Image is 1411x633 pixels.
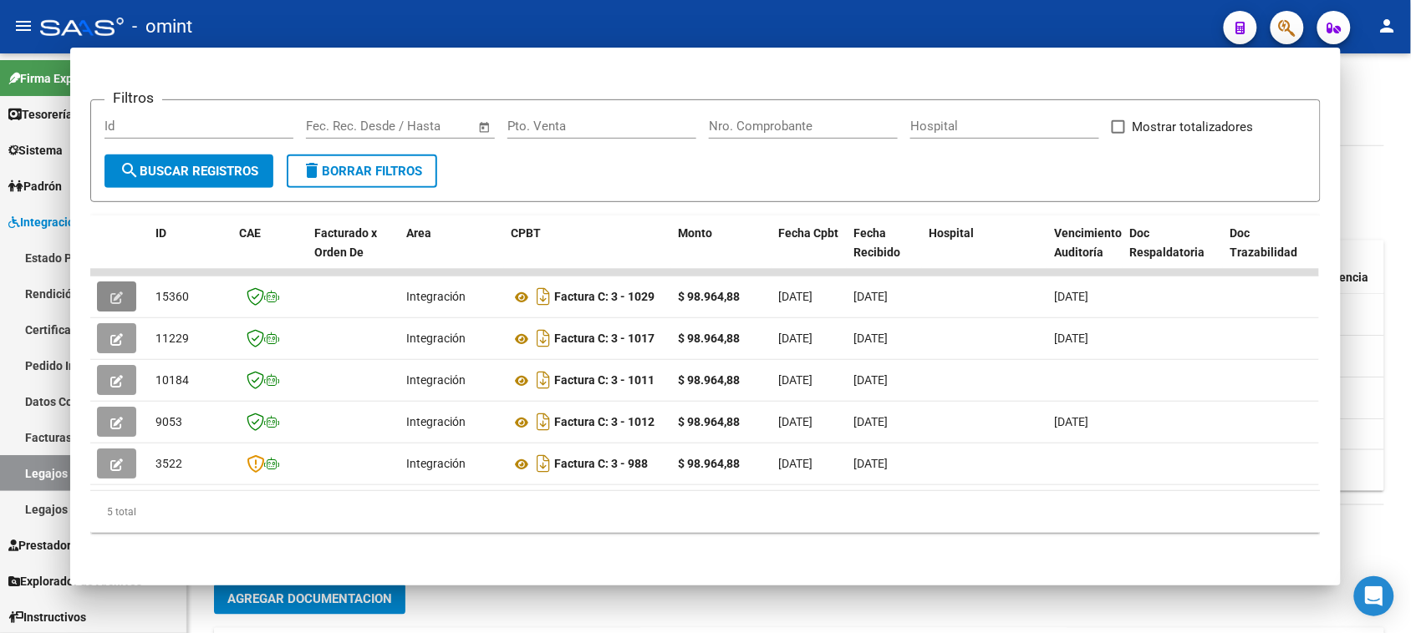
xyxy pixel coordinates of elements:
[8,141,63,160] span: Sistema
[532,283,554,310] i: Descargar documento
[778,290,812,303] span: [DATE]
[847,215,922,289] datatable-header-cell: Fecha Recibido
[155,290,189,303] span: 15360
[155,373,189,387] span: 10184
[853,290,888,303] span: [DATE]
[400,215,504,289] datatable-header-cell: Area
[532,408,554,435] i: Descargar documento
[671,215,772,289] datatable-header-cell: Monto
[406,226,431,240] span: Area
[120,164,258,179] span: Buscar Registros
[1054,226,1122,259] span: Vencimiento Auditoría
[13,16,33,36] mat-icon: menu
[778,373,812,387] span: [DATE]
[778,457,812,470] span: [DATE]
[475,118,494,137] button: Open calendar
[678,373,740,387] strong: $ 98.964,88
[853,457,888,470] span: [DATE]
[554,332,655,346] strong: Factura C: 3 - 1017
[406,373,466,387] span: Integración
[778,226,838,240] span: Fecha Cpbt
[375,119,456,134] input: End date
[853,332,888,345] span: [DATE]
[155,457,182,470] span: 3522
[104,154,273,188] button: Buscar Registros
[302,164,422,179] span: Borrar Filtros
[1054,332,1088,345] span: [DATE]
[554,374,655,387] strong: Factura C: 3 - 1011
[1378,16,1398,36] mat-icon: person
[8,69,95,88] span: Firma Express
[778,332,812,345] span: [DATE]
[678,226,712,240] span: Monto
[227,592,392,607] span: Agregar Documentacion
[120,160,140,180] mat-icon: search
[287,154,437,188] button: Borrar Filtros
[308,215,400,289] datatable-header-cell: Facturado x Orden De
[554,458,648,471] strong: Factura C: 3 - 988
[239,226,261,240] span: CAE
[853,415,888,428] span: [DATE]
[104,87,162,109] h3: Filtros
[1129,226,1205,259] span: Doc Respaldatoria
[772,215,847,289] datatable-header-cell: Fecha Cpbt
[232,215,308,289] datatable-header-cell: CAE
[678,290,740,303] strong: $ 98.964,88
[1054,415,1088,428] span: [DATE]
[8,105,73,124] span: Tesorería
[678,457,740,470] strong: $ 98.964,88
[314,226,377,259] span: Facturado x Orden De
[8,177,62,195] span: Padrón
[1132,117,1253,137] span: Mostrar totalizadores
[8,213,163,231] span: Integración (discapacidad)
[1354,576,1394,616] div: Open Intercom Messenger
[511,226,541,240] span: CPBT
[1123,215,1223,289] datatable-header-cell: Doc Respaldatoria
[532,450,554,477] i: Descargar documento
[1054,290,1088,303] span: [DATE]
[8,572,142,590] span: Explorador de Archivos
[406,290,466,303] span: Integración
[149,215,232,289] datatable-header-cell: ID
[504,215,671,289] datatable-header-cell: CPBT
[132,8,192,45] span: - omint
[155,332,189,345] span: 11229
[306,119,360,134] input: Start date
[853,226,900,259] span: Fecha Recibido
[302,160,322,180] mat-icon: delete
[532,367,554,393] i: Descargar documento
[678,415,740,428] strong: $ 98.964,88
[678,332,740,345] strong: $ 98.964,88
[8,536,160,555] span: Prestadores / Proveedores
[853,373,888,387] span: [DATE]
[1230,226,1297,259] span: Doc Trazabilidad
[155,415,182,428] span: 9053
[90,491,1320,533] div: 5 total
[1047,215,1123,289] datatable-header-cell: Vencimiento Auditoría
[929,226,974,240] span: Hospital
[406,457,466,470] span: Integración
[406,415,466,428] span: Integración
[778,415,812,428] span: [DATE]
[554,291,655,304] strong: Factura C: 3 - 1029
[406,332,466,345] span: Integración
[8,608,86,626] span: Instructivos
[554,416,655,429] strong: Factura C: 3 - 1012
[1223,215,1323,289] datatable-header-cell: Doc Trazabilidad
[922,215,1047,289] datatable-header-cell: Hospital
[155,226,166,240] span: ID
[532,325,554,352] i: Descargar documento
